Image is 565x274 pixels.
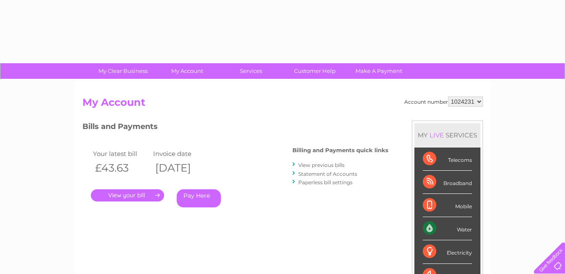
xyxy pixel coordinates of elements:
div: Broadband [423,171,472,194]
a: My Account [152,63,222,79]
a: Services [216,63,286,79]
a: . [91,189,164,201]
a: View previous bills [298,162,345,168]
div: MY SERVICES [414,123,480,147]
a: Pay Here [177,189,221,207]
a: Statement of Accounts [298,171,357,177]
div: Telecoms [423,148,472,171]
a: Customer Help [280,63,350,79]
a: My Clear Business [88,63,158,79]
div: LIVE [428,131,446,139]
div: Mobile [423,194,472,217]
td: Invoice date [151,148,212,159]
th: [DATE] [151,159,212,177]
a: Paperless bill settings [298,179,353,185]
h4: Billing and Payments quick links [292,147,388,153]
div: Electricity [423,240,472,263]
h2: My Account [82,97,483,113]
td: Your latest bill [91,148,151,159]
div: Water [423,217,472,240]
th: £43.63 [91,159,151,177]
div: Account number [404,97,483,107]
a: Make A Payment [344,63,414,79]
h3: Bills and Payments [82,121,388,135]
